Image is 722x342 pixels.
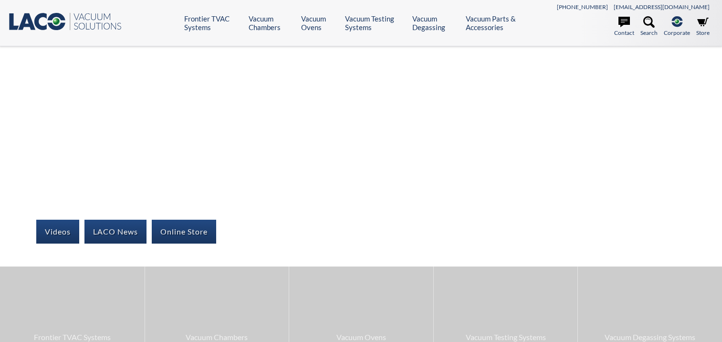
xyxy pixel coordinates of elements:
[412,14,459,32] a: Vacuum Degassing
[184,14,241,32] a: Frontier TVAC Systems
[557,3,608,11] a: [PHONE_NUMBER]
[249,14,294,32] a: Vacuum Chambers
[640,16,658,37] a: Search
[466,14,535,32] a: Vacuum Parts & Accessories
[84,220,146,244] a: LACO News
[36,220,79,244] a: Videos
[301,14,337,32] a: Vacuum Ovens
[345,14,405,32] a: Vacuum Testing Systems
[614,16,634,37] a: Contact
[152,220,216,244] a: Online Store
[614,3,710,11] a: [EMAIL_ADDRESS][DOMAIN_NAME]
[664,28,690,37] span: Corporate
[696,16,710,37] a: Store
